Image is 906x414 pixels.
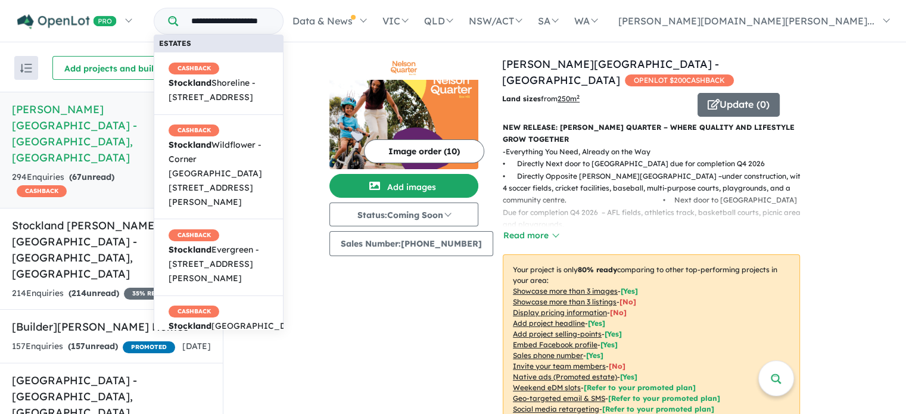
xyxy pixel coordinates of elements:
[169,244,211,255] strong: Stockland
[608,394,720,403] span: [Refer to your promoted plan]
[578,265,617,274] b: 80 % ready
[577,94,580,100] sup: 2
[169,229,219,241] span: CASHBACK
[513,372,617,381] u: Native ads (Promoted estate)
[329,203,478,226] button: Status:Coming Soon
[12,287,176,301] div: 214 Enquir ies
[169,306,305,362] span: [GEOGRAPHIC_DATA][PERSON_NAME][STREET_ADDRESS]
[698,93,780,117] button: Update (0)
[620,372,637,381] span: [Yes]
[329,231,493,256] button: Sales Number:[PHONE_NUMBER]
[17,185,67,197] span: CASHBACK
[513,362,606,371] u: Invite your team members
[68,341,118,351] strong: ( unread)
[503,229,559,242] button: Read more
[72,172,82,182] span: 67
[502,57,719,87] a: [PERSON_NAME][GEOGRAPHIC_DATA] - [GEOGRAPHIC_DATA]
[69,172,114,182] strong: ( unread)
[71,288,86,298] span: 214
[182,341,211,351] span: [DATE]
[154,52,284,114] a: CASHBACK StocklandShoreline - [STREET_ADDRESS]
[154,219,284,295] a: CASHBACK StocklandEvergreen - [STREET_ADDRESS][PERSON_NAME]
[609,362,625,371] span: [ No ]
[169,124,269,210] span: Wildflower - Corner [GEOGRAPHIC_DATA][STREET_ADDRESS][PERSON_NAME]
[124,288,176,300] span: 35 % READY
[169,63,219,74] span: CASHBACK
[329,80,478,169] img: Nelson Quarter Estate - Box Hill
[52,56,183,80] button: Add projects and builders
[17,14,117,29] img: Openlot PRO Logo White
[169,77,211,88] strong: Stockland
[513,404,599,413] u: Social media retargeting
[71,341,85,351] span: 157
[12,319,211,335] h5: [Builder] [PERSON_NAME] Homes
[513,319,585,328] u: Add project headline
[625,74,734,86] span: OPENLOT $ 200 CASHBACK
[169,306,219,317] span: CASHBACK
[513,340,597,349] u: Embed Facebook profile
[588,319,605,328] span: [ Yes ]
[180,8,281,34] input: Try estate name, suburb, builder or developer
[69,288,119,298] strong: ( unread)
[159,39,191,48] b: Estates
[586,351,603,360] span: [ Yes ]
[169,320,211,331] strong: Stockland
[329,174,478,198] button: Add images
[12,340,175,354] div: 157 Enquir ies
[513,308,607,317] u: Display pricing information
[502,93,689,105] p: from
[154,114,284,220] a: CASHBACK StocklandWildflower - Corner [GEOGRAPHIC_DATA][STREET_ADDRESS][PERSON_NAME]
[502,94,541,103] b: Land sizes
[619,297,636,306] span: [ No ]
[329,56,478,169] a: Nelson Quarter Estate - Box Hill LogoNelson Quarter Estate - Box Hill
[154,295,284,372] a: CASHBACK Stockland[GEOGRAPHIC_DATA][PERSON_NAME][STREET_ADDRESS]
[558,94,580,103] u: 250 m
[513,394,605,403] u: Geo-targeted email & SMS
[20,64,32,73] img: sort.svg
[12,170,164,199] div: 294 Enquir ies
[513,287,618,295] u: Showcase more than 3 images
[610,308,627,317] span: [ No ]
[602,404,714,413] span: [Refer to your promoted plan]
[123,341,175,353] span: PROMOTED
[513,329,602,338] u: Add project selling-points
[12,217,211,282] h5: Stockland [PERSON_NAME][GEOGRAPHIC_DATA] - [GEOGRAPHIC_DATA] , [GEOGRAPHIC_DATA]
[169,139,211,150] strong: Stockland
[513,383,581,392] u: Weekend eDM slots
[503,146,810,267] p: - Everything You Need, Already on the Way • Directly Next door to [GEOGRAPHIC_DATA] due for compl...
[169,62,269,104] span: Shoreline - [STREET_ADDRESS]
[169,229,269,285] span: Evergreen - [STREET_ADDRESS][PERSON_NAME]
[12,101,211,166] h5: [PERSON_NAME][GEOGRAPHIC_DATA] - [GEOGRAPHIC_DATA] , [GEOGRAPHIC_DATA]
[618,15,874,27] span: [PERSON_NAME][DOMAIN_NAME][PERSON_NAME]...
[364,139,484,163] button: Image order (10)
[513,297,617,306] u: Showcase more than 3 listings
[605,329,622,338] span: [ Yes ]
[169,124,219,136] span: CASHBACK
[584,383,696,392] span: [Refer to your promoted plan]
[621,287,638,295] span: [ Yes ]
[334,61,474,75] img: Nelson Quarter Estate - Box Hill Logo
[503,122,800,146] p: NEW RELEASE: [PERSON_NAME] QUARTER – WHERE QUALITY AND LIFESTYLE GROW TOGETHER
[513,351,583,360] u: Sales phone number
[600,340,618,349] span: [ Yes ]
